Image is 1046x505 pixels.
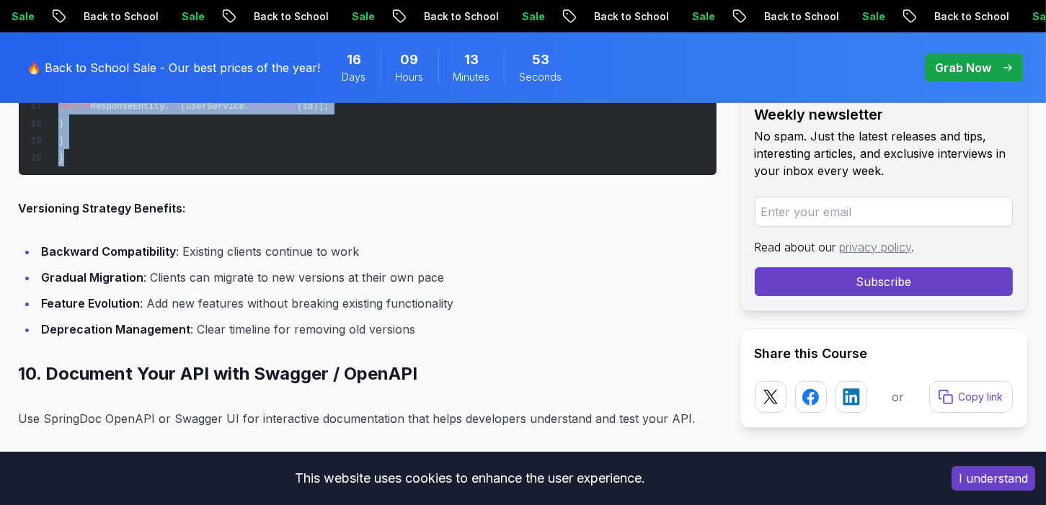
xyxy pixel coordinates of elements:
span: 13 Minutes [464,50,479,70]
span: return [58,102,90,112]
span: } [58,119,63,129]
a: privacy policy [840,240,912,254]
span: (userService. [181,102,250,112]
span: getUserV1 [249,102,297,112]
div: This website uses cookies to enhance the user experience. [11,462,930,494]
h2: 10. Document Your API with Swagger / OpenAPI [19,362,717,385]
input: Enter your email [755,197,1013,227]
span: (id)); [297,102,329,112]
li: : Existing clients continue to work [37,241,717,262]
p: Back to School [870,9,968,24]
span: Hours [396,70,424,84]
p: Sale [118,9,164,24]
button: Accept cookies [952,466,1035,491]
strong: Backward Compatibility [42,244,177,259]
p: No spam. Just the latest releases and tips, interesting articles, and exclusive interviews in you... [755,128,1013,179]
p: Back to School [19,9,118,24]
p: Copy link [959,390,1003,404]
p: Sale [288,9,334,24]
p: Back to School [360,9,458,24]
span: } [58,136,63,146]
strong: Deprecation Management [42,322,191,336]
p: Read about our . [755,238,1013,256]
h2: Share this Course [755,344,1013,364]
span: ok [170,102,181,112]
p: Use SpringDoc OpenAPI or Swagger UI for interactive documentation that helps developers understan... [19,408,717,429]
p: Back to School [700,9,798,24]
span: Minutes [453,70,490,84]
p: Back to School [190,9,288,24]
span: 9 Hours [401,50,419,70]
button: Subscribe [755,267,1013,296]
span: } [58,153,63,164]
h2: Weekly newsletter [755,104,1013,125]
span: ResponseEntity. [91,102,170,112]
li: : Clients can migrate to new versions at their own pace [37,267,717,287]
p: Back to School [530,9,628,24]
strong: Versioning Strategy Benefits: [19,201,186,215]
p: Sale [458,9,504,24]
span: Days [342,70,366,84]
p: 🔥 Back to School Sale - Our best prices of the year! [27,59,321,76]
p: or [892,388,904,406]
li: : Add new features without breaking existing functionality [37,293,717,313]
span: 53 Seconds [532,50,549,70]
p: Sale [798,9,844,24]
p: Sale [628,9,674,24]
span: 16 Days [347,50,361,70]
strong: Gradual Migration [42,270,144,285]
button: Copy link [929,381,1013,413]
li: : Clear timeline for removing old versions [37,319,717,339]
span: Seconds [520,70,562,84]
p: Grab Now [936,59,992,76]
p: Sale [968,9,1014,24]
strong: Feature Evolution [42,296,141,310]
